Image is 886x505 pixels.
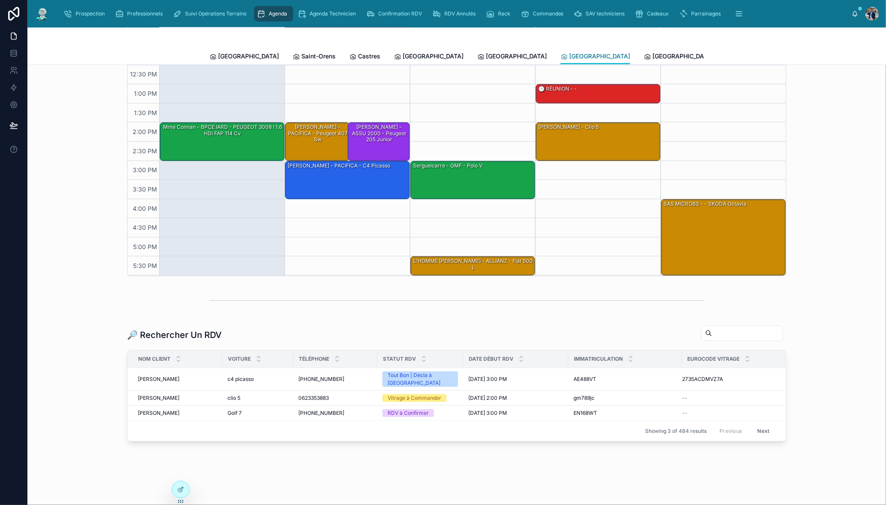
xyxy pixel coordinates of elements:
[411,161,535,199] div: Sergueicarre - GMF - Polo V
[127,329,221,341] h1: 🔎 Rechercher Un RDV
[34,7,50,21] img: App logo
[569,52,630,61] span: [GEOGRAPHIC_DATA]
[411,257,535,275] div: L'HOMME [PERSON_NAME] - ALLIANZ - Fiat 500 L
[185,10,246,17] span: Suivi Opérations Terrains
[586,10,625,17] span: SAV techniciens
[661,200,786,275] div: SAS MICROBS - - SKODA Octavia
[682,395,775,402] a: --
[130,147,159,155] span: 2:30 PM
[682,376,775,383] a: 2735ACDMVZ7A
[218,52,279,61] span: [GEOGRAPHIC_DATA]
[682,410,775,417] a: --
[228,410,288,417] a: Golf 7
[228,395,240,402] span: clio 5
[301,52,336,61] span: Saint-Orens
[131,262,159,269] span: 5:30 PM
[349,123,410,143] div: [PERSON_NAME] - ASSU 2000 - Peugeot 205 junior
[444,10,476,17] span: RDV Annulés
[254,6,293,21] a: Agenda
[209,49,279,66] a: [GEOGRAPHIC_DATA]
[382,409,458,417] a: RDV à Confirmer
[536,85,660,103] div: 🕒 RÉUNION - -
[130,224,159,231] span: 4:30 PM
[130,128,159,135] span: 2:00 PM
[293,49,336,66] a: Saint-Orens
[128,70,159,78] span: 12:30 PM
[573,376,596,383] span: AE488VT
[518,6,570,21] a: Commandes
[358,52,380,61] span: Castres
[573,395,677,402] a: gm789jc
[692,10,721,17] span: Parrainages
[412,257,534,271] div: L'HOMME [PERSON_NAME] - ALLIANZ - Fiat 500 L
[663,200,747,208] div: SAS MICROBS - - SKODA Octavia
[160,123,284,160] div: Mme Connan - BPCE IARD - PEUGEOT 3008 I 1.6 HDi FAP 114 cv
[468,410,507,417] span: [DATE] 3:00 PM
[383,356,416,362] span: Statut RDV
[138,410,217,417] a: [PERSON_NAME]
[228,395,288,402] a: clio 5
[57,4,852,23] div: scrollable content
[486,52,547,61] span: [GEOGRAPHIC_DATA]
[61,6,111,21] a: Prospection
[752,424,776,438] button: Next
[537,123,600,131] div: [PERSON_NAME] - clio 5
[170,6,252,21] a: Suivi Opérations Terrains
[536,123,660,160] div: [PERSON_NAME] - clio 5
[112,6,169,21] a: Professionnels
[430,6,482,21] a: RDV Annulés
[483,6,516,21] a: Rack
[132,90,159,97] span: 1:00 PM
[76,10,105,17] span: Prospection
[298,410,372,417] a: [PHONE_NUMBER]
[298,376,344,383] span: [PHONE_NUMBER]
[228,376,288,383] a: c4 picasso
[131,243,159,250] span: 5:00 PM
[364,6,428,21] a: Confirmation RDV
[645,428,707,435] span: Showing 3 of 484 results
[138,395,217,402] a: [PERSON_NAME]
[295,6,362,21] a: Agenda Technicien
[633,6,675,21] a: Cadeaux
[388,409,429,417] div: RDV à Confirmer
[132,109,159,116] span: 1:30 PM
[130,186,159,193] span: 3:30 PM
[647,10,669,17] span: Cadeaux
[298,395,372,402] a: 0623353883
[498,10,510,17] span: Rack
[298,410,344,417] span: [PHONE_NUMBER]
[394,49,464,66] a: [GEOGRAPHIC_DATA]
[644,49,713,66] a: [GEOGRAPHIC_DATA]
[130,166,159,173] span: 3:00 PM
[228,376,254,383] span: c4 picasso
[403,52,464,61] span: [GEOGRAPHIC_DATA]
[382,394,458,402] a: Vitrage à Commander
[287,123,349,143] div: [PERSON_NAME] - PACIFICA - Peugeot 407 sw
[574,356,623,362] span: Immatriculation
[468,376,563,383] a: [DATE] 3:00 PM
[348,123,410,160] div: [PERSON_NAME] - ASSU 2000 - Peugeot 205 junior
[477,49,547,66] a: [GEOGRAPHIC_DATA]
[652,52,713,61] span: [GEOGRAPHIC_DATA]
[571,6,631,21] a: SAV techniciens
[573,410,677,417] a: EN168WT
[161,123,284,137] div: Mme Connan - BPCE IARD - PEUGEOT 3008 I 1.6 HDi FAP 114 cv
[677,6,727,21] a: Parrainages
[349,49,380,66] a: Castres
[138,356,170,362] span: Nom Client
[285,123,349,160] div: [PERSON_NAME] - PACIFICA - Peugeot 407 sw
[138,395,179,402] span: [PERSON_NAME]
[468,410,563,417] a: [DATE] 3:00 PM
[537,85,578,93] div: 🕒 RÉUNION - -
[388,371,453,387] div: Tout Bon | Décla à [GEOGRAPHIC_DATA]
[468,395,563,402] a: [DATE] 2:00 PM
[682,376,723,383] span: 2735ACDMVZ7A
[682,410,687,417] span: --
[138,376,179,383] span: [PERSON_NAME]
[287,162,391,170] div: [PERSON_NAME] - PACIFICA - c4 picasso
[561,49,630,65] a: [GEOGRAPHIC_DATA]
[127,10,163,17] span: Professionnels
[682,395,687,402] span: --
[298,376,372,383] a: [PHONE_NUMBER]
[378,10,422,17] span: Confirmation RDV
